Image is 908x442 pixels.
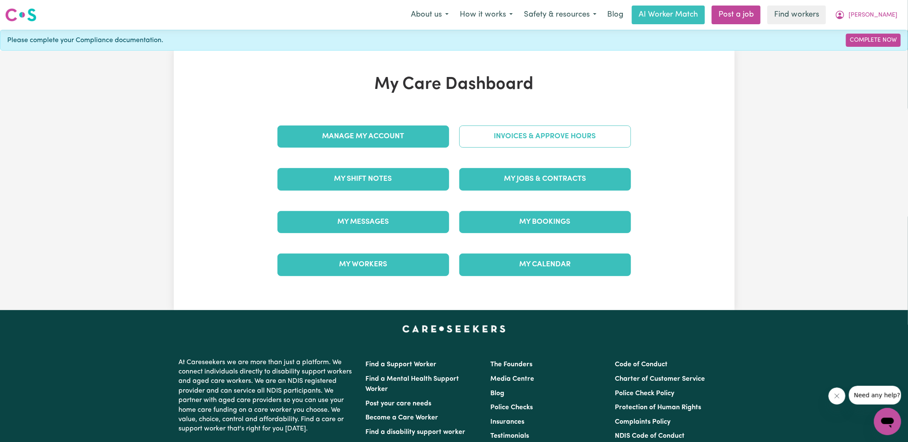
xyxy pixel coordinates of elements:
span: [PERSON_NAME] [849,11,897,20]
a: NDIS Code of Conduct [615,433,685,439]
span: Please complete your Compliance documentation. [7,35,163,46]
a: Complaints Policy [615,419,670,425]
a: Insurances [490,419,524,425]
a: My Workers [277,254,449,276]
button: My Account [829,6,903,24]
a: Testimonials [490,433,529,439]
a: Blog [490,390,504,397]
img: Careseekers logo [5,7,37,23]
button: How it works [454,6,518,24]
a: Careseekers logo [5,5,37,25]
a: My Calendar [459,254,631,276]
a: Find a disability support worker [366,429,466,436]
a: AI Worker Match [632,6,705,24]
a: Post your care needs [366,400,432,407]
button: Safety & resources [518,6,602,24]
a: Find a Support Worker [366,361,437,368]
a: Blog [602,6,628,24]
a: Careseekers home page [402,325,506,332]
a: Complete Now [846,34,901,47]
a: Police Checks [490,404,533,411]
a: Post a job [712,6,761,24]
a: Police Check Policy [615,390,674,397]
iframe: Message from company [849,386,901,405]
iframe: Button to launch messaging window [874,408,901,435]
a: Protection of Human Rights [615,404,701,411]
a: Find a Mental Health Support Worker [366,376,459,393]
a: Code of Conduct [615,361,668,368]
iframe: Close message [829,388,846,405]
a: Find workers [767,6,826,24]
a: Manage My Account [277,125,449,148]
a: My Shift Notes [277,168,449,190]
a: Media Centre [490,376,534,382]
a: Charter of Customer Service [615,376,705,382]
a: The Founders [490,361,532,368]
a: Invoices & Approve Hours [459,125,631,148]
a: My Jobs & Contracts [459,168,631,190]
a: Become a Care Worker [366,414,438,421]
a: My Bookings [459,211,631,233]
a: My Messages [277,211,449,233]
h1: My Care Dashboard [272,74,636,95]
button: About us [405,6,454,24]
p: At Careseekers we are more than just a platform. We connect individuals directly to disability su... [179,354,356,437]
